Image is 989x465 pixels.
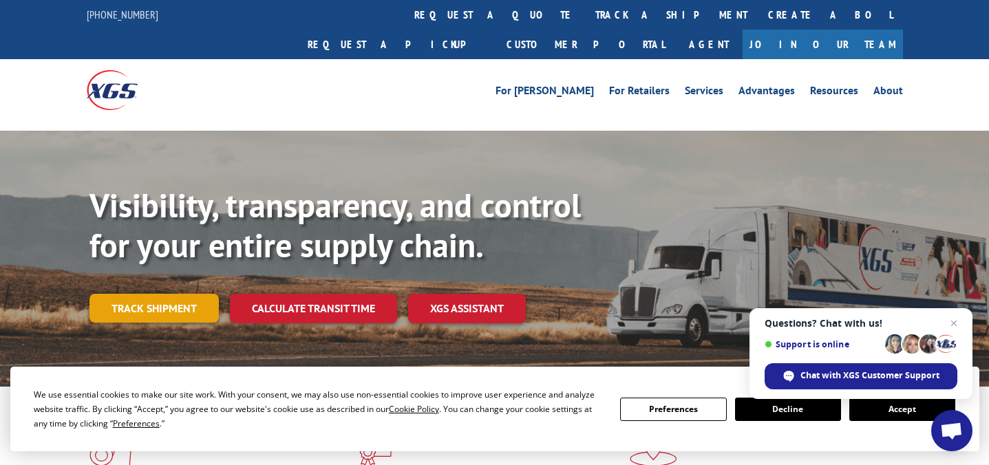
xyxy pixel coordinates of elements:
[765,339,880,349] span: Support is online
[931,410,972,451] div: Open chat
[113,418,160,429] span: Preferences
[738,85,795,100] a: Advantages
[408,294,526,323] a: XGS ASSISTANT
[89,184,581,266] b: Visibility, transparency, and control for your entire supply chain.
[849,398,955,421] button: Accept
[685,85,723,100] a: Services
[230,294,397,323] a: Calculate transit time
[620,398,726,421] button: Preferences
[743,30,903,59] a: Join Our Team
[800,369,939,382] span: Chat with XGS Customer Support
[496,85,594,100] a: For [PERSON_NAME]
[10,367,979,451] div: Cookie Consent Prompt
[765,318,957,329] span: Questions? Chat with us!
[810,85,858,100] a: Resources
[297,30,496,59] a: Request a pickup
[873,85,903,100] a: About
[87,8,158,21] a: [PHONE_NUMBER]
[389,403,439,415] span: Cookie Policy
[765,363,957,389] div: Chat with XGS Customer Support
[496,30,675,59] a: Customer Portal
[34,387,604,431] div: We use essential cookies to make our site work. With your consent, we may also use non-essential ...
[675,30,743,59] a: Agent
[89,294,219,323] a: Track shipment
[735,398,841,421] button: Decline
[609,85,670,100] a: For Retailers
[946,315,962,332] span: Close chat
